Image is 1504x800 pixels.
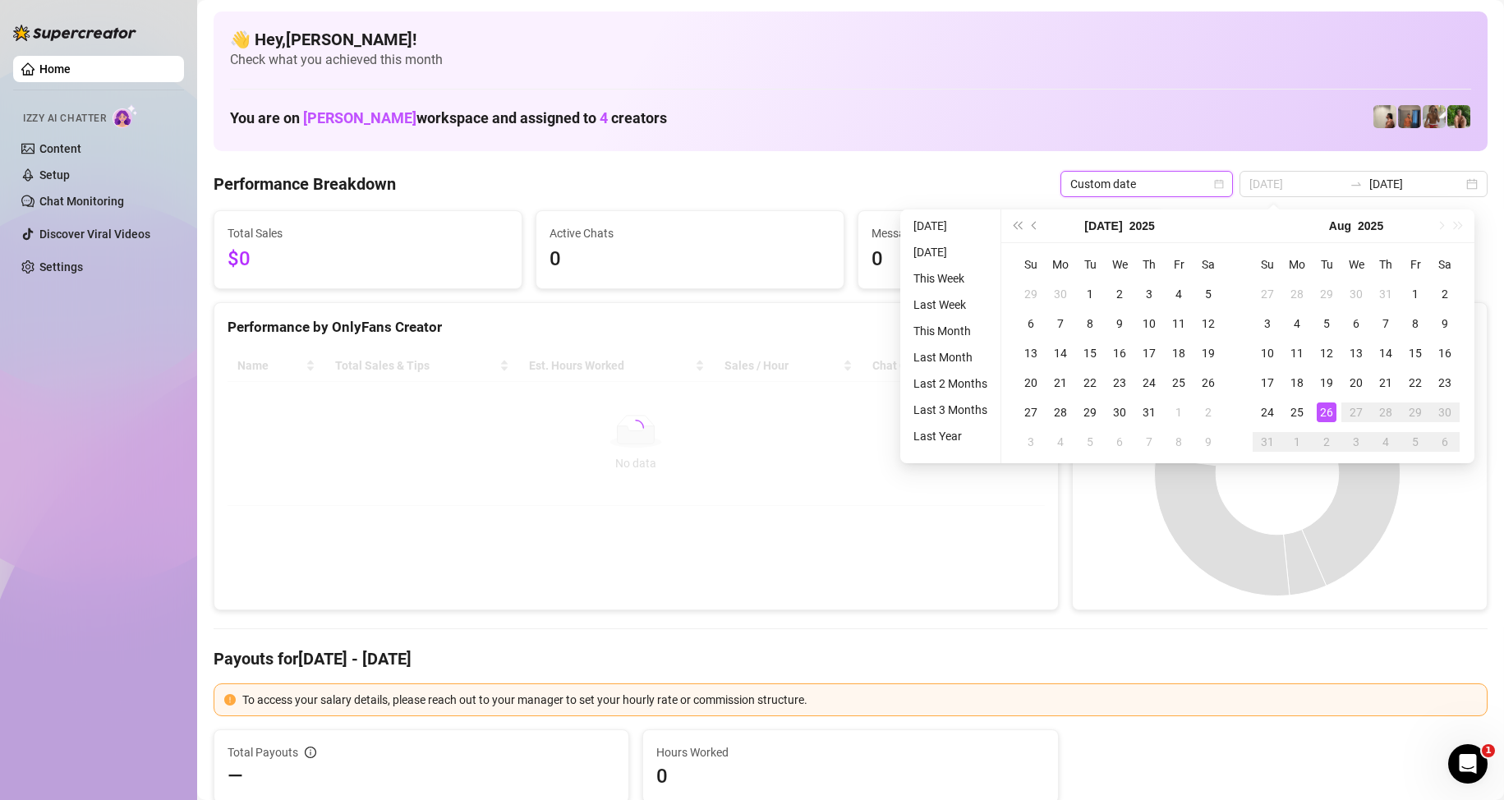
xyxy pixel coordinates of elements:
span: Hours Worked [656,743,1044,761]
th: We [1105,250,1134,279]
div: 14 [1051,343,1070,363]
div: 13 [1346,343,1366,363]
td: 2025-07-04 [1164,279,1194,309]
div: 9 [1198,432,1218,452]
div: 2 [1317,432,1336,452]
div: 4 [1051,432,1070,452]
td: 2025-07-31 [1134,398,1164,427]
th: Sa [1430,250,1460,279]
div: 6 [1346,314,1366,333]
div: Performance by OnlyFans Creator [228,316,1045,338]
span: 1 [1482,744,1495,757]
div: 18 [1169,343,1189,363]
div: 3 [1258,314,1277,333]
td: 2025-07-29 [1312,279,1341,309]
td: 2025-08-18 [1282,368,1312,398]
div: 4 [1169,284,1189,304]
td: 2025-09-04 [1371,427,1401,457]
div: 24 [1139,373,1159,393]
td: 2025-09-02 [1312,427,1341,457]
img: Nathaniel [1447,105,1470,128]
div: 2 [1435,284,1455,304]
span: Izzy AI Chatter [23,111,106,126]
div: 7 [1376,314,1396,333]
td: 2025-08-09 [1194,427,1223,457]
td: 2025-08-07 [1371,309,1401,338]
input: End date [1369,175,1463,193]
td: 2025-07-30 [1341,279,1371,309]
iframe: Intercom live chat [1448,744,1488,784]
td: 2025-07-01 [1075,279,1105,309]
div: 21 [1051,373,1070,393]
td: 2025-07-02 [1105,279,1134,309]
div: 8 [1169,432,1189,452]
div: 20 [1346,373,1366,393]
td: 2025-07-27 [1253,279,1282,309]
div: 6 [1021,314,1041,333]
li: Last 2 Months [907,374,994,393]
li: Last Year [907,426,994,446]
td: 2025-08-02 [1430,279,1460,309]
a: Setup [39,168,70,182]
div: 3 [1346,432,1366,452]
div: 26 [1317,402,1336,422]
img: Nathaniel [1423,105,1446,128]
li: Last Week [907,295,994,315]
td: 2025-07-30 [1105,398,1134,427]
td: 2025-08-01 [1401,279,1430,309]
img: AI Chatter [113,104,138,128]
td: 2025-07-07 [1046,309,1075,338]
td: 2025-07-11 [1164,309,1194,338]
td: 2025-08-25 [1282,398,1312,427]
td: 2025-08-21 [1371,368,1401,398]
span: Active Chats [550,224,830,242]
td: 2025-09-06 [1430,427,1460,457]
div: 28 [1287,284,1307,304]
th: Th [1134,250,1164,279]
td: 2025-07-16 [1105,338,1134,368]
h4: 👋 Hey, [PERSON_NAME] ! [230,28,1471,51]
div: 15 [1080,343,1100,363]
td: 2025-09-01 [1282,427,1312,457]
div: 28 [1376,402,1396,422]
div: 31 [1258,432,1277,452]
div: 16 [1110,343,1129,363]
td: 2025-06-30 [1046,279,1075,309]
img: logo-BBDzfeDw.svg [13,25,136,41]
td: 2025-07-10 [1134,309,1164,338]
td: 2025-07-15 [1075,338,1105,368]
li: Last 3 Months [907,400,994,420]
td: 2025-08-22 [1401,368,1430,398]
a: Settings [39,260,83,274]
td: 2025-08-06 [1105,427,1134,457]
div: 29 [1405,402,1425,422]
div: 19 [1198,343,1218,363]
div: 4 [1376,432,1396,452]
div: 1 [1287,432,1307,452]
td: 2025-08-30 [1430,398,1460,427]
td: 2025-08-16 [1430,338,1460,368]
button: Choose a month [1084,209,1122,242]
th: Fr [1164,250,1194,279]
td: 2025-07-18 [1164,338,1194,368]
td: 2025-08-23 [1430,368,1460,398]
div: 23 [1435,373,1455,393]
span: Check what you achieved this month [230,51,1471,69]
div: 29 [1021,284,1041,304]
td: 2025-07-26 [1194,368,1223,398]
div: 9 [1435,314,1455,333]
div: 11 [1169,314,1189,333]
td: 2025-09-05 [1401,427,1430,457]
td: 2025-08-15 [1401,338,1430,368]
div: 17 [1258,373,1277,393]
div: 18 [1287,373,1307,393]
td: 2025-07-20 [1016,368,1046,398]
span: Custom date [1070,172,1223,196]
a: Discover Viral Videos [39,228,150,241]
td: 2025-06-29 [1016,279,1046,309]
div: 12 [1198,314,1218,333]
button: Previous month (PageUp) [1026,209,1044,242]
th: Su [1253,250,1282,279]
div: 28 [1051,402,1070,422]
td: 2025-07-09 [1105,309,1134,338]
